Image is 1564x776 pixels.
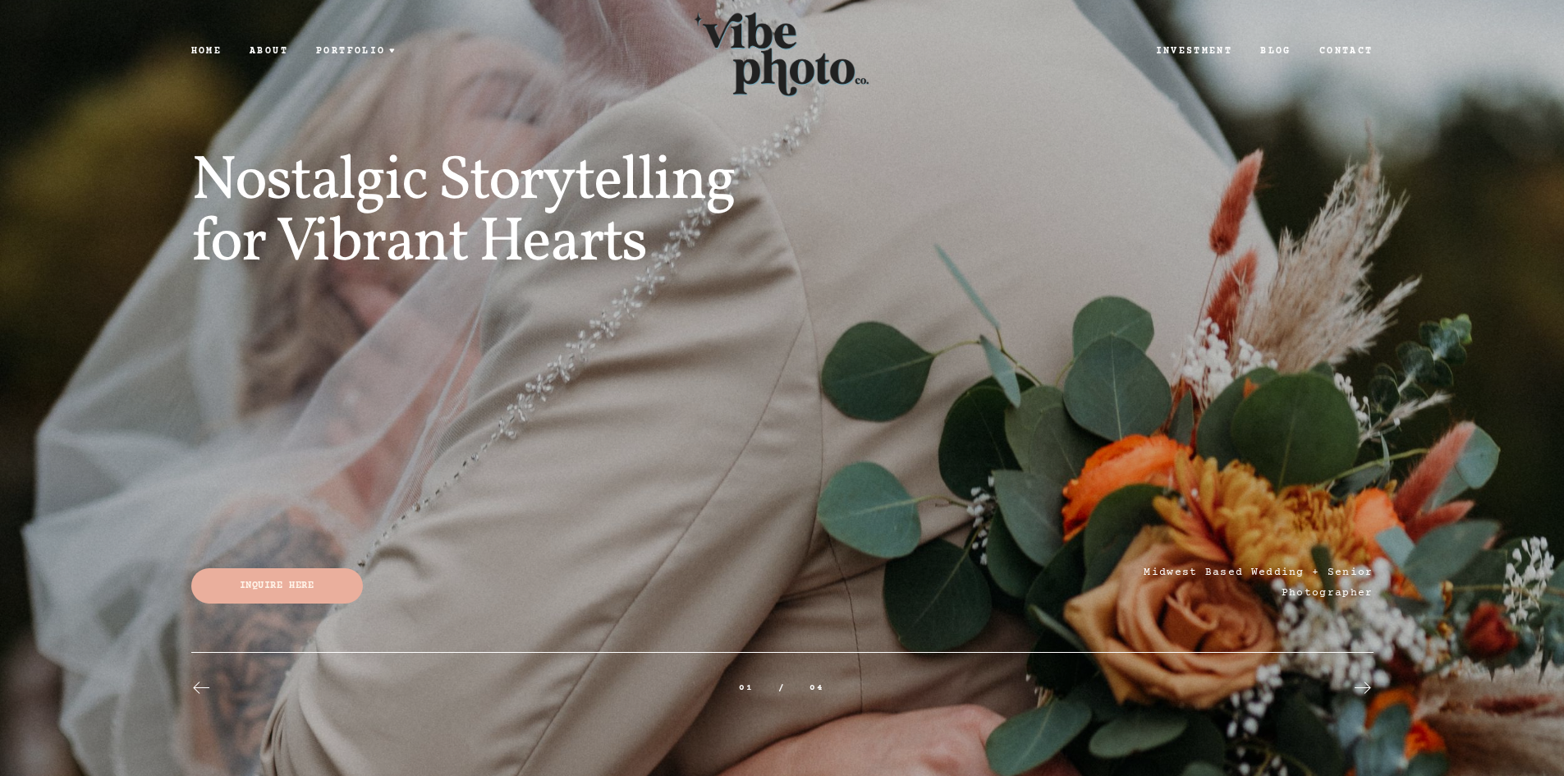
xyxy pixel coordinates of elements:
span: 04 [810,682,824,693]
span: 01 [739,682,754,693]
span: Storytelling [438,152,735,214]
a: About [236,44,302,58]
img: Vibe Photo Co. [695,7,869,97]
a: Home [177,44,236,58]
a: Investment [1142,44,1247,58]
span: / [778,682,786,693]
a: Portfolio [302,44,410,58]
span: Hearts [479,214,647,275]
a: Blog [1246,44,1305,58]
a: Inquire here [191,568,363,604]
span: Portfolio [316,47,385,57]
span: Inquire here [240,581,314,591]
a: Contact [1305,44,1387,58]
